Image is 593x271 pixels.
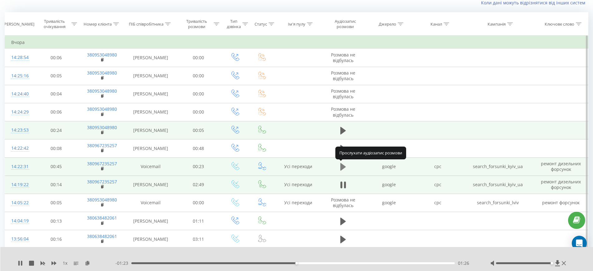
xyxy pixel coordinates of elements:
div: Кампанія [488,22,506,27]
div: Ключове слово [545,22,574,27]
a: 380967235257 [87,179,117,185]
span: 1 x [63,260,67,266]
td: 03:11 [176,230,221,248]
span: Розмова не відбулась [331,197,355,208]
td: 00:04 [34,85,79,103]
div: 14:28:54 [11,51,27,64]
div: 14:22:31 [11,161,27,173]
td: [PERSON_NAME] [125,176,176,194]
span: Розмова не відбулась [331,106,355,118]
div: Тривалість очікування [39,19,70,29]
span: Розмова не відбулась [331,70,355,81]
a: 380953048980 [87,70,117,76]
td: cpc [413,176,462,194]
td: [PERSON_NAME] [125,230,176,248]
td: 00:00 [176,194,221,212]
td: 00:45 [34,157,79,176]
td: search_forsunki_lviv [462,194,534,212]
div: Тривалість розмови [182,19,212,29]
td: 00:08 [34,139,79,157]
td: 00:06 [34,49,79,67]
a: 380953048980 [87,52,117,58]
td: search_forsunki_kyiv_ua [462,157,534,176]
td: google [365,194,413,212]
td: search_forsunki_kyiv_ua [462,176,534,194]
td: 00:14 [34,176,79,194]
td: 00:05 [34,194,79,212]
td: [PERSON_NAME] [125,85,176,103]
td: Усі переходи [275,176,322,194]
td: 02:49 [176,176,221,194]
div: ПІБ співробітника [129,22,163,27]
td: cpc [413,157,462,176]
td: Усі переходи [275,157,322,176]
a: 380967235257 [87,161,117,167]
td: 00:00 [176,85,221,103]
td: 00:05 [34,67,79,85]
a: 380638482061 [87,233,117,239]
div: Номер клієнта [84,22,112,27]
div: Ім'я пулу [288,22,305,27]
div: [PERSON_NAME] [3,22,34,27]
td: 00:48 [176,139,221,157]
div: Статус [255,22,267,27]
div: Тип дзвінка [226,19,241,29]
td: [PERSON_NAME] [125,121,176,139]
td: 00:24 [34,121,79,139]
td: google [365,157,413,176]
div: Джерело [379,22,396,27]
a: 380638482061 [87,215,117,221]
td: 00:13 [34,212,79,230]
td: 00:00 [176,67,221,85]
div: Аудіозапис розмови [327,19,363,29]
div: 14:19:22 [11,179,27,191]
div: 14:23:53 [11,124,27,136]
span: Розмова не відбулась [331,52,355,63]
td: ремонт форсунок [534,194,588,212]
td: ремонт дизельних форсунок [534,157,588,176]
div: 14:04:19 [11,215,27,227]
a: 380953048980 [87,197,117,203]
div: Канал [430,22,442,27]
div: 14:22:42 [11,142,27,154]
td: 00:00 [176,49,221,67]
a: 380953048980 [87,124,117,130]
span: - 01:23 [115,260,131,266]
a: 380967235257 [87,143,117,148]
td: 01:11 [176,212,221,230]
td: 00:05 [176,121,221,139]
td: [PERSON_NAME] [125,67,176,85]
a: 380953048980 [87,106,117,112]
div: 14:25:16 [11,70,27,82]
span: 01:26 [458,260,469,266]
div: 14:24:29 [11,106,27,118]
div: 14:24:40 [11,88,27,100]
td: 00:23 [176,157,221,176]
td: [PERSON_NAME] [125,212,176,230]
td: ремонт дизельних форсунок [534,176,588,194]
td: cpc [413,194,462,212]
div: Прослухати аудіозапис розмови [335,147,406,159]
td: [PERSON_NAME] [125,103,176,121]
div: Open Intercom Messenger [572,236,587,251]
div: 13:56:04 [11,233,27,245]
td: 00:06 [34,103,79,121]
span: Розмова не відбулась [331,88,355,99]
td: google [365,176,413,194]
div: 14:05:22 [11,197,27,209]
td: Voicemail [125,194,176,212]
a: 380953048980 [87,88,117,94]
td: 00:16 [34,230,79,248]
td: Усі переходи [275,194,322,212]
div: Accessibility label [295,262,298,264]
td: [PERSON_NAME] [125,139,176,157]
td: Вчора [5,36,588,49]
td: Voicemail [125,157,176,176]
td: [PERSON_NAME] [125,49,176,67]
td: 00:00 [176,103,221,121]
div: Accessibility label [551,262,553,264]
